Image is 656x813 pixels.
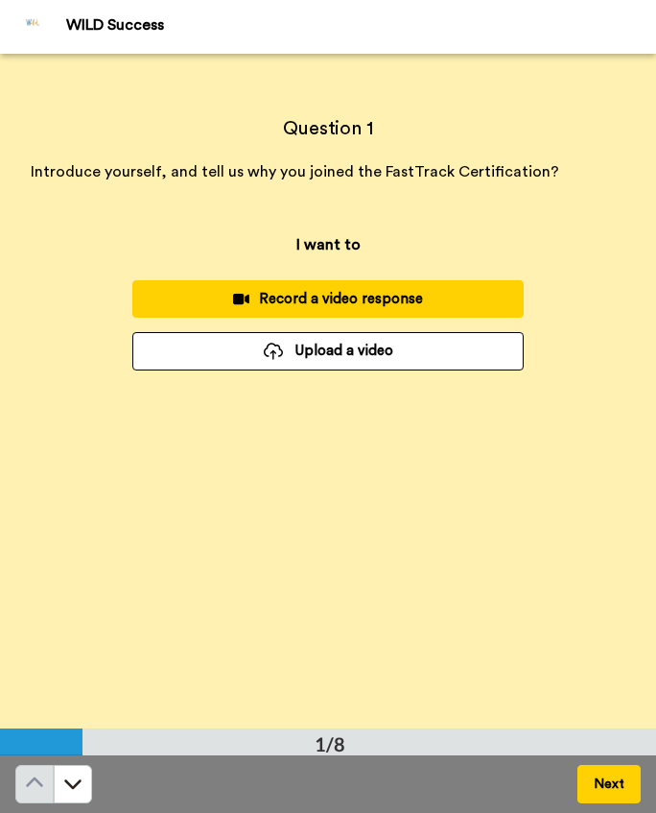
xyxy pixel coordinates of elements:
p: I want to [296,233,361,256]
div: 1/8 [284,730,376,757]
button: Upload a video [132,332,524,370]
span: Introduce yourself, and tell us why you joined the FastTrack Certification? [31,164,559,179]
div: Record a video response [148,289,508,309]
button: Record a video response [132,280,524,318]
img: Profile Image [11,4,57,50]
h4: Question 1 [31,115,625,142]
button: Next [577,765,641,803]
div: WILD Success [66,16,655,35]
